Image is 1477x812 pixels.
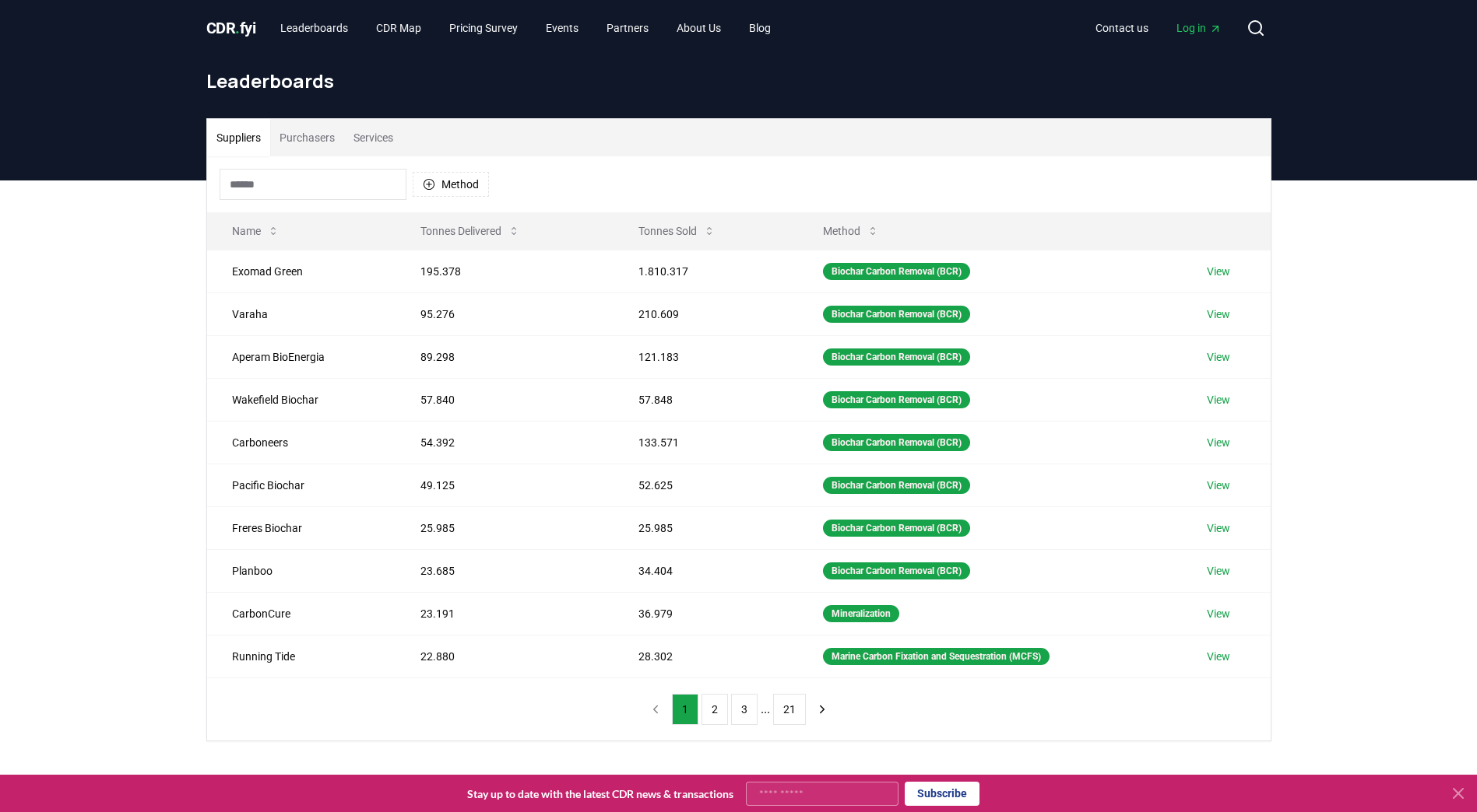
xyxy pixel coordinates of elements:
[823,520,970,537] div: Biochar Carbon Removal (BCR)
[614,378,798,421] td: 57.848
[823,434,970,451] div: Biochar Carbon Removal (BCR)
[207,592,396,635] td: CarbonCure
[268,14,783,42] nav: Main
[664,14,733,42] a: About Us
[614,635,798,677] td: 28.302
[268,14,360,42] a: Leaderboards
[614,464,798,506] td: 52.625
[731,694,758,725] button: 3
[396,292,613,335] td: 95.276
[761,700,770,719] li: ...
[823,562,970,579] div: Biochar Carbon Removal (BCR)
[344,119,403,156] button: Services
[207,378,396,421] td: Wakefield Biochar
[1207,649,1230,664] a: View
[1207,264,1230,279] a: View
[1207,520,1230,536] a: View
[809,694,835,725] button: next page
[672,694,698,725] button: 1
[207,292,396,335] td: Varaha
[823,391,970,408] div: Biochar Carbon Removal (BCR)
[823,477,970,494] div: Biochar Carbon Removal (BCR)
[1176,20,1222,36] span: Log in
[823,605,899,622] div: Mineralization
[396,464,613,506] td: 49.125
[614,506,798,549] td: 25.985
[1207,478,1230,493] a: View
[408,215,533,247] button: Tonnes Delivered
[207,119,270,156] button: Suppliers
[1207,306,1230,322] a: View
[207,635,396,677] td: Running Tide
[206,68,1271,93] h1: Leaderboards
[823,648,1050,665] div: Marine Carbon Fixation and Sequestration (MCFS)
[533,14,591,42] a: Events
[396,635,613,677] td: 22.880
[413,172,489,197] button: Method
[1083,14,1234,42] nav: Main
[614,292,798,335] td: 210.609
[207,506,396,549] td: Freres Biochar
[220,215,292,247] button: Name
[437,14,530,42] a: Pricing Survey
[207,549,396,592] td: Planboo
[1083,14,1161,42] a: Contact us
[702,694,728,725] button: 2
[1207,606,1230,621] a: View
[396,592,613,635] td: 23.191
[614,250,798,292] td: 1.810.317
[396,378,613,421] td: 57.840
[207,464,396,506] td: Pacific Biochar
[396,421,613,464] td: 54.392
[811,215,891,247] button: Method
[823,306,970,323] div: Biochar Carbon Removal (BCR)
[270,119,344,156] button: Purchasers
[614,592,798,635] td: 36.979
[823,263,970,280] div: Biochar Carbon Removal (BCR)
[206,19,256,37] span: CDR fyi
[773,694,806,725] button: 21
[396,250,613,292] td: 195.378
[207,250,396,292] td: Exomad Green
[823,348,970,366] div: Biochar Carbon Removal (BCR)
[737,14,783,42] a: Blog
[396,335,613,378] td: 89.298
[614,549,798,592] td: 34.404
[1207,349,1230,365] a: View
[614,421,798,464] td: 133.571
[206,17,256,39] a: CDR.fyi
[207,421,396,464] td: Carboneers
[1207,392,1230,408] a: View
[1164,14,1234,42] a: Log in
[396,549,613,592] td: 23.685
[235,19,240,37] span: .
[364,14,434,42] a: CDR Map
[396,506,613,549] td: 25.985
[614,335,798,378] td: 121.183
[207,335,396,378] td: Aperam BioEnergia
[1207,563,1230,579] a: View
[626,215,728,247] button: Tonnes Sold
[594,14,661,42] a: Partners
[1207,435,1230,450] a: View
